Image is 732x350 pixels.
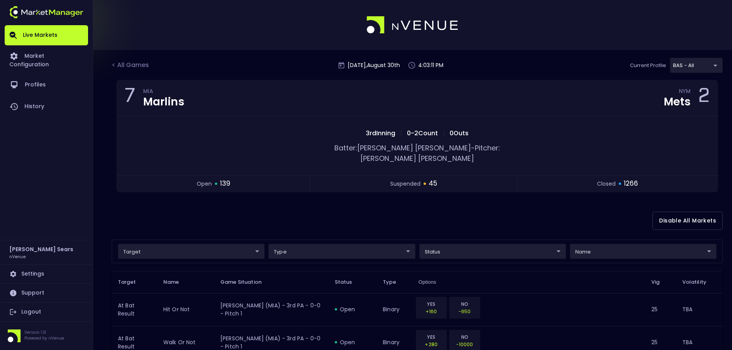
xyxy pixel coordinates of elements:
[390,180,421,188] span: suspended
[220,279,272,286] span: Game Situation
[348,61,400,69] p: [DATE] , August 30 th
[454,333,475,341] p: NO
[421,300,442,308] p: YES
[454,308,475,315] p: -650
[9,253,26,259] h3: nVenue
[676,293,723,326] td: TBA
[471,143,475,153] span: -
[163,279,189,286] span: Name
[5,303,88,321] a: Logout
[5,284,88,302] a: Support
[197,180,212,188] span: open
[652,212,723,230] button: Disable All Markets
[125,86,135,110] div: 7
[9,6,83,18] img: logo
[418,61,443,69] p: 4:03:11 PM
[118,279,146,286] span: Target
[335,305,370,313] div: open
[157,293,214,326] td: hit or not
[5,25,88,45] a: Live Markets
[429,179,437,189] span: 45
[112,293,157,326] td: At Bat Result
[405,129,440,138] span: 0 - 2 Count
[143,89,184,95] div: MIA
[398,129,405,138] span: |
[335,279,362,286] span: Status
[383,279,406,286] span: Type
[597,180,616,188] span: closed
[334,143,471,153] span: Batter: [PERSON_NAME] [PERSON_NAME]
[5,265,88,283] a: Settings
[268,244,415,259] div: target
[630,62,666,69] p: Current Profile
[419,244,566,259] div: target
[454,341,475,348] p: -10000
[447,129,471,138] span: 0 Outs
[664,97,690,107] div: Mets
[220,179,230,189] span: 139
[363,129,398,138] span: 3rd Inning
[24,329,64,335] p: Version 1.31
[421,341,442,348] p: +280
[377,293,412,326] td: binary
[367,16,459,34] img: logo
[679,89,690,95] div: NYM
[421,308,442,315] p: +160
[454,300,475,308] p: NO
[5,96,88,117] a: History
[118,244,265,259] div: target
[335,338,370,346] div: open
[570,244,716,259] div: target
[698,86,710,110] div: 2
[421,333,442,341] p: YES
[112,60,151,71] div: < All Games
[682,279,716,286] span: Volatility
[214,293,329,326] td: [PERSON_NAME] (MIA) - 3rd PA - 0-0 - Pitch 1
[645,293,676,326] td: 25
[9,245,73,253] h2: [PERSON_NAME] Sears
[5,74,88,96] a: Profiles
[624,179,638,189] span: 1266
[412,271,645,293] th: Options
[5,329,88,342] div: Version 1.31Powered by nVenue
[651,279,670,286] span: Vig
[24,335,64,341] p: Powered by nVenue
[670,58,723,73] div: target
[5,45,88,74] a: Market Configuration
[440,129,447,138] span: |
[143,97,184,107] div: Marlins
